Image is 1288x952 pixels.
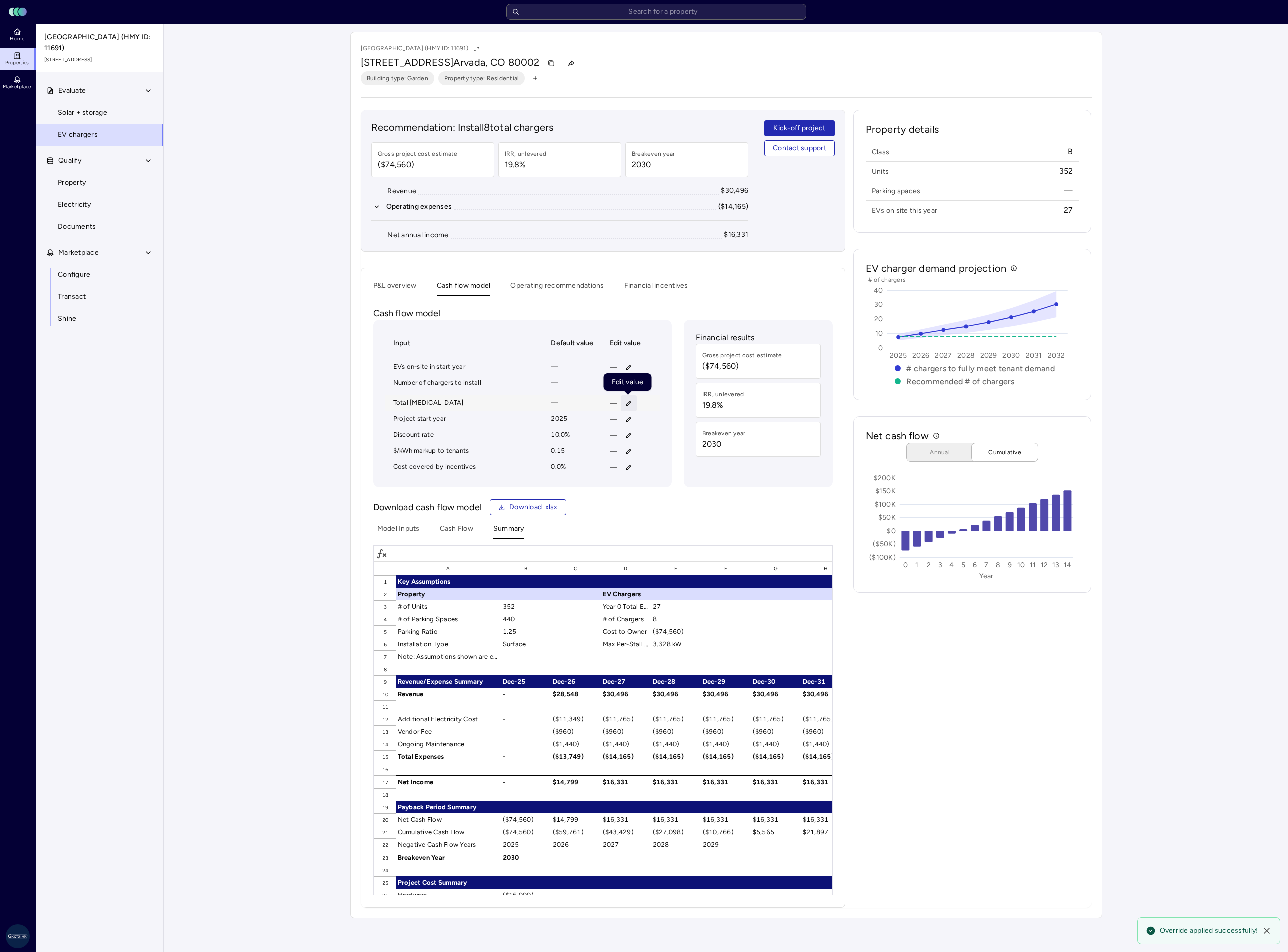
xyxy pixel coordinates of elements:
[701,750,751,763] div: ($14,165)
[938,561,942,569] text: 3
[751,688,801,700] div: $30,496
[651,675,701,688] div: Dec-28
[751,813,801,826] div: $16,331
[396,675,501,688] div: Revenue/Expense Summary
[701,688,751,700] div: $30,496
[801,675,851,688] div: Dec-31
[651,638,701,650] div: 3.328 kW
[651,625,701,638] div: ($74,560)
[374,638,396,650] div: 6
[773,123,825,134] span: Kick-off project
[378,149,458,159] div: Gross project cost estimate
[751,713,801,725] div: ($11,765)
[701,675,751,688] div: Dec-29
[1017,561,1025,569] text: 10
[874,286,883,295] text: 40
[601,838,651,851] div: 2027
[601,675,651,688] div: Dec-27
[36,242,164,264] button: Marketplace
[957,351,975,360] text: 2028
[1064,561,1072,569] text: 14
[801,713,851,725] div: ($11,765)
[501,638,551,650] div: Surface
[396,889,501,901] div: Hardware
[396,688,501,700] div: Revenue
[551,713,601,725] div: ($11,349)
[601,725,651,738] div: ($960)
[374,700,396,713] div: 11
[996,561,1000,569] text: 8
[1068,146,1073,157] span: B
[751,775,801,788] div: $16,331
[872,186,921,196] span: Parking spaces
[751,562,801,575] div: G
[872,147,889,157] span: Class
[724,229,748,240] div: $16,331
[610,362,617,373] span: —
[872,167,889,176] span: Units
[601,562,651,575] div: D
[58,313,76,324] span: Shine
[551,750,601,763] div: ($13,749)
[44,56,156,64] span: [STREET_ADDRESS]
[361,71,434,85] button: Building type: Garden
[903,561,908,569] text: 0
[912,351,929,360] text: 2026
[601,625,651,638] div: Cost to Owner
[751,826,801,838] div: $5,565
[543,395,601,411] td: —
[801,826,851,838] div: $21,897
[551,675,601,688] div: Dec-26
[374,801,396,813] div: 19
[58,247,99,258] span: Marketplace
[651,738,701,750] div: ($1,440)
[801,738,851,750] div: ($1,440)
[36,216,164,238] a: Documents
[36,80,164,102] button: Evaluate
[58,85,86,96] span: Evaluate
[601,588,651,600] div: EV Chargers
[1160,926,1258,936] span: Override applied successfully!
[651,688,701,700] div: $30,496
[651,600,701,613] div: 27
[36,308,164,330] a: Shine
[58,199,91,210] span: Electricity
[632,159,675,171] span: 2030
[915,447,965,457] span: Annual
[387,230,448,241] div: Net annual income
[980,447,1030,457] span: Cumulative
[701,838,751,851] div: 2029
[385,459,543,475] td: Cost covered by incentives
[374,663,396,675] div: 8
[505,149,547,159] div: IRR, unlevered
[610,398,617,409] span: —
[371,201,749,212] button: Operating expenses($14,165)
[651,750,701,763] div: ($14,165)
[624,280,688,296] button: Financial incentives
[374,600,396,613] div: 3
[36,124,164,146] a: EV chargers
[702,399,744,411] span: 19.8%
[36,150,164,172] button: Qualify
[438,71,525,85] button: Property type: Residential
[801,562,851,575] div: H
[610,462,617,473] span: —
[374,650,396,663] div: 7
[1048,351,1065,360] text: 2032
[58,291,86,302] span: Transact
[374,675,396,688] div: 9
[361,42,483,55] p: [GEOGRAPHIC_DATA] (HMY ID: 11691)
[377,523,420,539] button: Model Inputs
[6,924,30,948] img: Greystar AS
[1052,561,1060,569] text: 13
[374,889,396,901] div: 26
[701,826,751,838] div: ($10,766)
[36,194,164,216] a: Electricity
[872,206,937,215] span: EVs on site this year
[396,838,501,851] div: Negative Cash Flow Years
[1026,351,1042,360] text: 2031
[949,561,954,569] text: 4
[651,725,701,738] div: ($960)
[868,276,906,283] text: # of chargers
[396,588,501,600] div: Property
